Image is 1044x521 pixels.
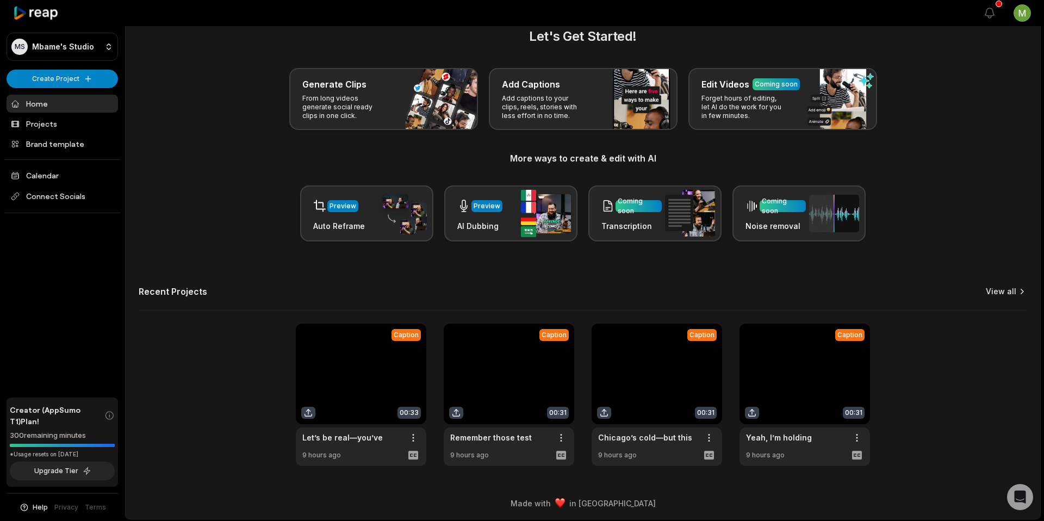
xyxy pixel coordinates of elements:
[755,79,798,89] div: Coming soon
[457,220,502,232] h3: AI Dubbing
[598,432,692,443] a: Chicago’s cold—but this
[746,432,812,443] a: Yeah, I’m holding
[139,152,1027,165] h3: More ways to create & edit with AI
[762,196,804,216] div: Coming soon
[7,135,118,153] a: Brand template
[330,201,356,211] div: Preview
[701,78,749,91] h3: Edit Videos
[33,503,48,512] span: Help
[19,503,48,512] button: Help
[313,220,365,232] h3: Auto Reframe
[502,78,560,91] h3: Add Captions
[665,190,715,237] img: transcription.png
[7,166,118,184] a: Calendar
[555,498,565,508] img: heart emoji
[10,462,115,480] button: Upgrade Tier
[809,195,859,232] img: noise_removal.png
[302,94,387,120] p: From long videos generate social ready clips in one click.
[474,201,500,211] div: Preview
[54,503,78,512] a: Privacy
[302,432,383,443] a: Let’s be real—you’ve
[7,115,118,133] a: Projects
[139,286,207,297] h2: Recent Projects
[1007,484,1033,510] div: Open Intercom Messenger
[10,430,115,441] div: 300 remaining minutes
[502,94,586,120] p: Add captions to your clips, reels, stories with less effort in no time.
[618,196,660,216] div: Coming soon
[701,94,786,120] p: Forget hours of editing, let AI do the work for you in few minutes.
[32,42,94,52] p: Mbame's Studio
[139,27,1027,46] h2: Let's Get Started!
[745,220,806,232] h3: Noise removal
[85,503,106,512] a: Terms
[450,432,532,443] a: Remember those test
[7,187,118,206] span: Connect Socials
[135,498,1030,509] div: Made with in [GEOGRAPHIC_DATA]
[601,220,662,232] h3: Transcription
[377,193,427,235] img: auto_reframe.png
[10,404,104,427] span: Creator (AppSumo T1) Plan!
[521,190,571,237] img: ai_dubbing.png
[10,450,115,458] div: *Usage resets on [DATE]
[986,286,1016,297] a: View all
[302,78,366,91] h3: Generate Clips
[7,95,118,113] a: Home
[7,70,118,88] button: Create Project
[11,39,28,55] div: MS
